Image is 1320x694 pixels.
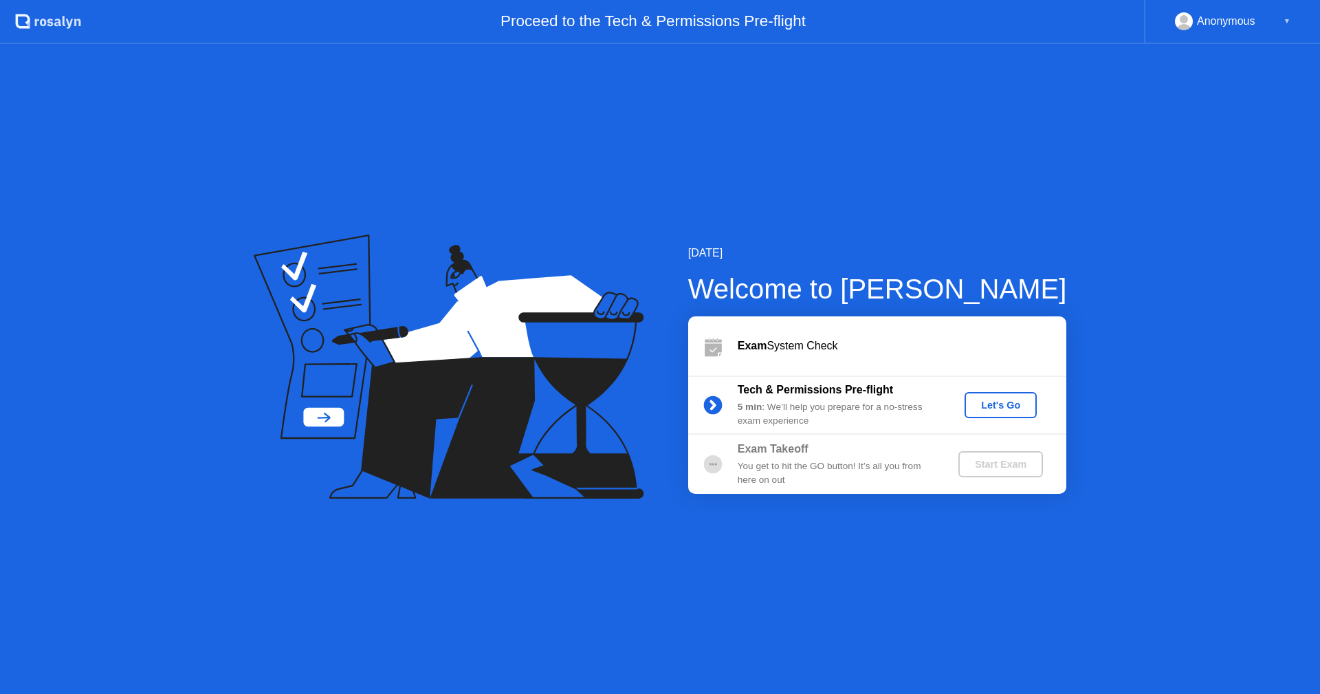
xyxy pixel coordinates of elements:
div: : We’ll help you prepare for a no-stress exam experience [738,400,936,429]
div: You get to hit the GO button! It’s all you from here on out [738,459,936,488]
b: 5 min [738,402,762,412]
b: Tech & Permissions Pre-flight [738,384,893,395]
div: Start Exam [964,459,1037,470]
div: Welcome to [PERSON_NAME] [688,268,1067,310]
div: Anonymous [1197,12,1255,30]
div: [DATE] [688,245,1067,261]
div: Let's Go [970,400,1031,411]
button: Let's Go [965,392,1037,418]
button: Start Exam [958,451,1043,477]
div: System Check [738,338,1066,354]
b: Exam [738,340,767,351]
div: ▼ [1284,12,1290,30]
b: Exam Takeoff [738,443,808,455]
